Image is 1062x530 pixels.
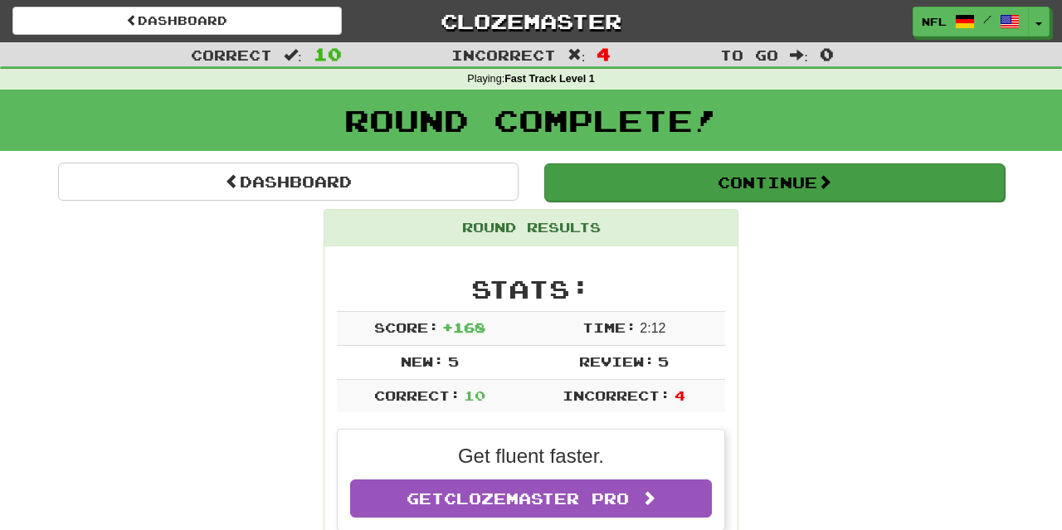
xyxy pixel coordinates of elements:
span: : [284,48,302,62]
button: Continue [544,163,1005,202]
span: Correct: [374,387,460,403]
h2: Stats: [337,275,725,303]
span: : [568,48,586,62]
span: Clozemaster Pro [444,489,629,508]
span: Time: [582,319,636,335]
span: 5 [448,353,459,369]
span: Review: [579,353,655,369]
strong: Fast Track Level 1 [504,73,595,85]
a: GetClozemaster Pro [350,479,712,518]
p: Get fluent faster. [350,442,712,470]
span: New: [401,353,444,369]
span: 0 [820,44,834,64]
span: To go [720,46,778,63]
span: NFL [922,14,947,29]
span: Correct [191,46,272,63]
h1: Round Complete! [6,104,1056,137]
span: 2 : 12 [640,321,665,335]
span: 4 [597,44,611,64]
span: 10 [314,44,342,64]
span: + 168 [442,319,485,335]
a: NFL / [913,7,1029,36]
a: Clozemaster [367,7,696,36]
span: 5 [658,353,669,369]
span: Score: [374,319,439,335]
div: Round Results [324,210,738,246]
span: 10 [464,387,485,403]
span: 4 [675,387,685,403]
span: / [983,13,991,25]
span: Incorrect: [563,387,670,403]
span: : [790,48,808,62]
span: Incorrect [451,46,556,63]
a: Dashboard [12,7,342,35]
a: Dashboard [58,163,519,201]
